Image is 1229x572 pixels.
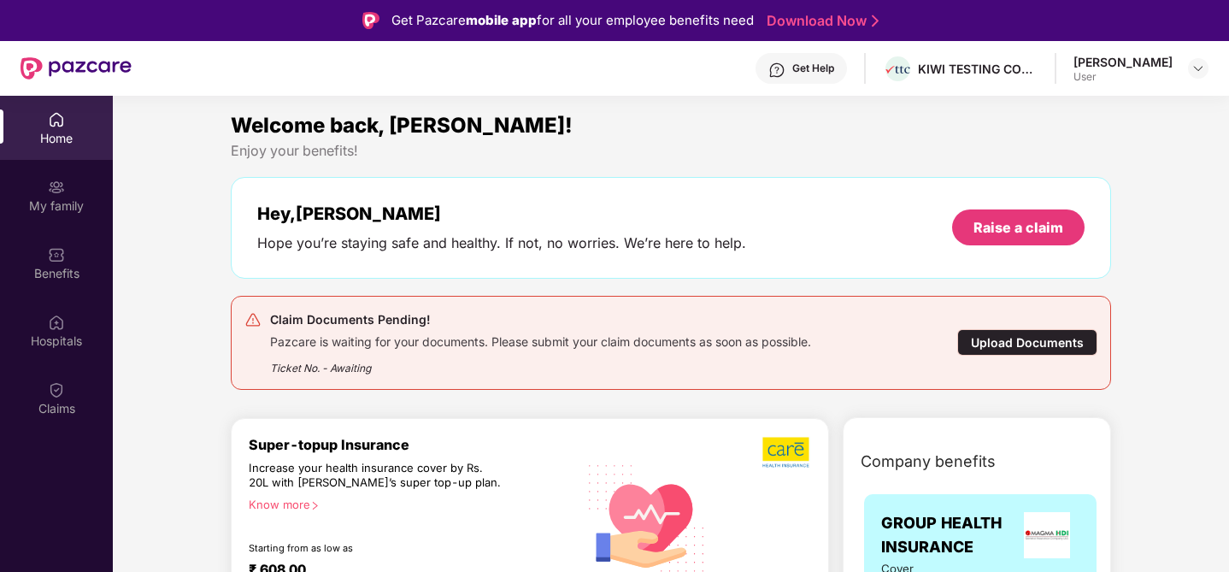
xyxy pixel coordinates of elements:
span: right [310,501,320,510]
div: Enjoy your benefits! [231,142,1112,160]
div: Claim Documents Pending! [270,310,811,330]
div: Pazcare is waiting for your documents. Please submit your claim documents as soon as possible. [270,330,811,350]
img: New Pazcare Logo [21,57,132,80]
img: svg+xml;base64,PHN2ZyBpZD0iQmVuZWZpdHMiIHhtbG5zPSJodHRwOi8vd3d3LnczLm9yZy8yMDAwL3N2ZyIgd2lkdGg9Ij... [48,246,65,263]
img: svg+xml;base64,PHN2ZyBpZD0iSG9zcGl0YWxzIiB4bWxucz0iaHR0cDovL3d3dy53My5vcmcvMjAwMC9zdmciIHdpZHRoPS... [48,314,65,331]
div: Super-topup Insurance [249,436,577,453]
img: svg+xml;base64,PHN2ZyBpZD0iRHJvcGRvd24tMzJ4MzIiIHhtbG5zPSJodHRwOi8vd3d3LnczLm9yZy8yMDAwL3N2ZyIgd2... [1191,62,1205,75]
div: Starting from as low as [249,542,504,554]
div: [PERSON_NAME] [1073,54,1173,70]
span: Welcome back, [PERSON_NAME]! [231,113,573,138]
div: Raise a claim [973,218,1063,237]
div: KIWI TESTING CONSULTANCY INDIA PRIVATE LIMITED [918,61,1038,77]
img: b5dec4f62d2307b9de63beb79f102df3.png [762,436,811,469]
img: svg+xml;base64,PHN2ZyB3aWR0aD0iMjAiIGhlaWdodD0iMjAiIHZpZXdCb3g9IjAgMCAyMCAyMCIgZmlsbD0ibm9uZSIgeG... [48,179,65,196]
div: Get Help [792,62,834,75]
div: Ticket No. - Awaiting [270,350,811,376]
div: Increase your health insurance cover by Rs. 20L with [PERSON_NAME]’s super top-up plan. [249,461,503,491]
span: Company benefits [861,450,996,474]
div: User [1073,70,1173,84]
span: GROUP HEALTH INSURANCE [881,511,1014,560]
img: insurerLogo [1024,512,1070,558]
div: Hope you’re staying safe and healthy. If not, no worries. We’re here to help. [257,234,746,252]
div: Upload Documents [957,329,1097,356]
img: svg+xml;base64,PHN2ZyBpZD0iSG9tZSIgeG1sbnM9Imh0dHA6Ly93d3cudzMub3JnLzIwMDAvc3ZnIiB3aWR0aD0iMjAiIG... [48,111,65,128]
img: svg+xml;base64,PHN2ZyBpZD0iSGVscC0zMngzMiIgeG1sbnM9Imh0dHA6Ly93d3cudzMub3JnLzIwMDAvc3ZnIiB3aWR0aD... [768,62,785,79]
img: svg+xml;base64,PHN2ZyB4bWxucz0iaHR0cDovL3d3dy53My5vcmcvMjAwMC9zdmciIHdpZHRoPSIyNCIgaGVpZ2h0PSIyNC... [244,311,262,328]
div: Know more [249,498,567,510]
a: Download Now [767,12,873,30]
img: svg+xml;base64,PHN2ZyBpZD0iQ2xhaW0iIHhtbG5zPSJodHRwOi8vd3d3LnczLm9yZy8yMDAwL3N2ZyIgd2lkdGg9IjIwIi... [48,381,65,398]
img: Stroke [872,12,879,30]
strong: mobile app [466,12,537,28]
img: Logo [362,12,379,29]
div: Get Pazcare for all your employee benefits need [391,10,754,31]
div: Hey, [PERSON_NAME] [257,203,746,224]
img: logo.png [885,66,910,74]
